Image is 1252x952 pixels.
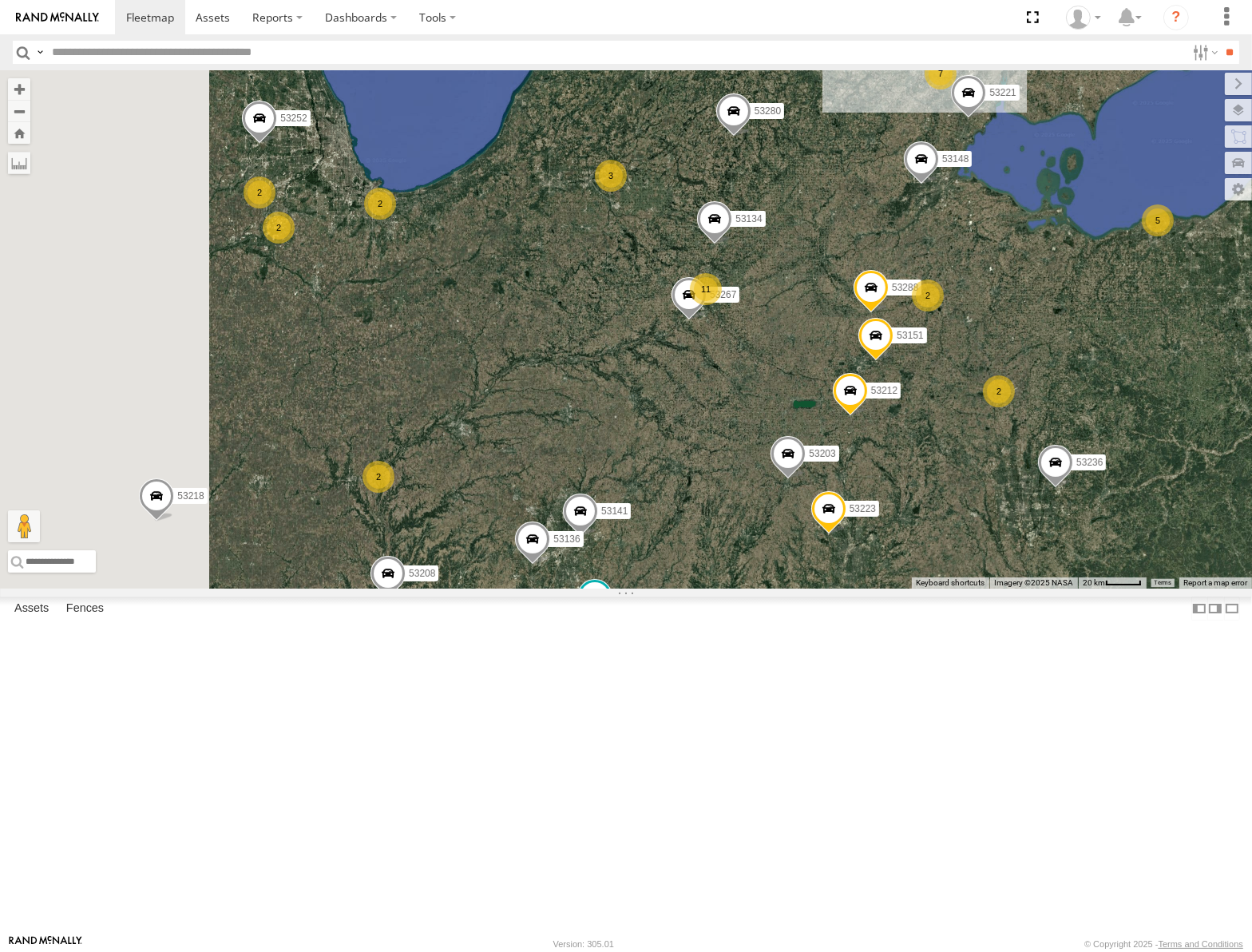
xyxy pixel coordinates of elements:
label: Assets [6,597,57,620]
div: 5 [1142,204,1174,236]
div: © Copyright 2025 - [1084,939,1243,949]
span: 53136 [553,533,580,544]
div: 11 [690,273,722,305]
span: 53280 [755,105,781,117]
button: Keyboard shortcuts [916,577,985,589]
span: 53236 [1076,457,1103,468]
div: Version: 305.01 [553,939,614,949]
button: Zoom Home [8,122,30,144]
div: Miky Transport [1060,6,1107,30]
div: 2 [363,461,394,493]
span: 53221 [989,87,1016,98]
label: Hide Summary Table [1224,597,1240,620]
div: 2 [263,212,295,244]
span: Imagery ©2025 NASA [994,578,1073,587]
a: Terms [1155,580,1171,586]
a: Visit our Website [9,936,82,952]
label: Search Query [34,41,46,64]
button: Zoom out [8,100,30,122]
div: 3 [595,160,627,192]
div: 2 [244,177,275,208]
label: Dock Summary Table to the Left [1191,597,1207,620]
a: Report a map error [1183,578,1247,587]
span: 53134 [735,212,762,224]
label: Map Settings [1225,178,1252,200]
span: 53288 [892,281,918,292]
span: 53148 [942,153,969,165]
div: 2 [983,375,1015,407]
label: Fences [58,597,112,620]
span: 53141 [601,506,628,517]
span: 53212 [871,385,897,396]
span: 53267 [710,289,736,300]
a: Terms and Conditions [1159,939,1243,949]
span: 53223 [850,503,876,514]
span: 20 km [1083,578,1105,587]
span: 53252 [280,113,307,124]
span: 53218 [177,490,204,502]
button: Zoom in [8,78,30,100]
label: Search Filter Options [1187,41,1221,64]
button: Drag Pegman onto the map to open Street View [8,510,40,542]
img: rand-logo.svg [16,12,99,23]
span: 53208 [409,568,435,579]
label: Dock Summary Table to the Right [1207,597,1223,620]
button: Map Scale: 20 km per 42 pixels [1078,577,1147,589]
span: 53203 [809,448,835,459]
div: 7 [925,58,957,89]
i: ? [1163,5,1189,30]
span: 53151 [897,330,923,341]
label: Measure [8,152,30,174]
div: 2 [364,188,396,220]
div: 2 [912,280,944,311]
